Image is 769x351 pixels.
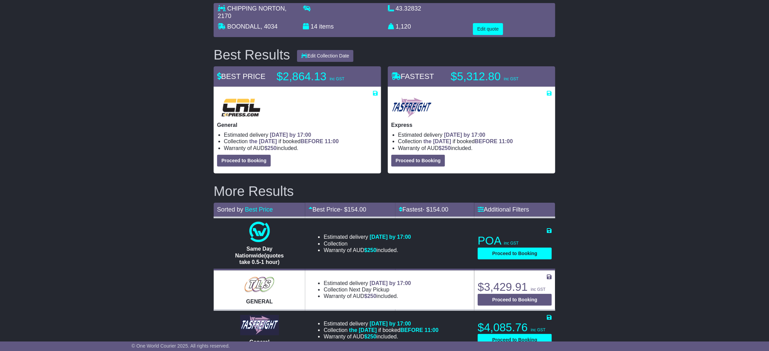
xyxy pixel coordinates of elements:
span: inc GST [531,328,545,332]
span: © One World Courier 2025. All rights reserved. [132,343,230,349]
li: Collection [324,240,411,247]
span: inc GST [504,241,519,246]
li: Warranty of AUD included. [324,333,439,340]
span: 154.00 [348,206,366,213]
span: [DATE] by 17:00 [444,132,486,138]
span: 154.00 [430,206,448,213]
li: Warranty of AUD included. [324,293,411,299]
button: Edit Collection Date [297,50,354,62]
button: Proceed to Booking [478,334,552,346]
span: GENERAL [246,299,273,304]
li: Collection [398,138,552,145]
img: Tasfreight: Express [391,97,432,118]
span: 11:00 [325,138,339,144]
span: BOONDALL [227,23,261,30]
span: [DATE] by 17:00 [370,280,411,286]
span: BEFORE [400,327,423,333]
span: [DATE] by 17:00 [270,132,311,138]
li: Estimated delivery [324,280,411,286]
button: Proceed to Booking [478,248,552,260]
span: 1,120 [396,23,411,30]
p: $2,864.13 [277,70,362,83]
span: the [DATE] [349,327,377,333]
li: Warranty of AUD included. [324,247,411,253]
span: FASTEST [391,72,434,81]
span: , 4034 [261,23,278,30]
span: - $ [341,206,366,213]
span: $ [364,247,377,253]
span: 11:00 [499,138,513,144]
li: Collection [324,286,411,293]
a: Additional Filters [478,206,529,213]
div: Best Results [210,47,294,62]
span: the [DATE] [249,138,277,144]
button: Proceed to Booking [217,155,271,167]
span: - $ [423,206,448,213]
li: Estimated delivery [398,132,552,138]
img: CRL: General [217,97,265,118]
p: Express [391,122,552,128]
span: if booked [349,327,439,333]
p: General [217,122,378,128]
p: POA [478,234,552,248]
span: 11:00 [425,327,439,333]
li: Estimated delivery [324,234,411,240]
p: $3,429.91 [478,280,552,294]
span: 250 [442,145,451,151]
span: BEFORE [475,138,498,144]
span: 250 [367,293,377,299]
span: $ [364,334,377,339]
li: Warranty of AUD included. [224,145,378,151]
span: 250 [367,334,377,339]
span: [DATE] by 17:00 [370,234,411,240]
span: inc GST [531,287,545,292]
img: Tasfreight: General [240,315,279,335]
p: $4,085.76 [478,321,552,334]
span: items [319,23,334,30]
li: Collection [224,138,378,145]
span: General [249,339,270,345]
span: Same Day Nationwide(quotes take 0.5-1 hour) [235,246,284,265]
span: $ [439,145,451,151]
span: CHIPPING NORTON [227,5,285,12]
span: , 2170 [218,5,287,19]
span: 43.32832 [396,5,421,12]
li: Estimated delivery [224,132,378,138]
button: Edit quote [473,23,503,35]
span: if booked [424,138,513,144]
h2: More Results [214,184,555,199]
span: 14 [311,23,317,30]
span: Next Day Pickup [349,287,389,292]
li: Estimated delivery [324,320,439,327]
li: Collection [324,327,439,333]
span: Sorted by [217,206,243,213]
span: $ [264,145,277,151]
span: the [DATE] [424,138,451,144]
span: inc GST [504,77,519,81]
img: Total Logistic Solutions: GENERAL [235,274,284,295]
span: if booked [249,138,339,144]
span: $ [364,293,377,299]
p: $5,312.80 [451,70,536,83]
img: One World Courier: Same Day Nationwide(quotes take 0.5-1 hour) [249,222,270,242]
span: 250 [367,247,377,253]
button: Proceed to Booking [391,155,445,167]
span: inc GST [330,77,344,81]
span: BEST PRICE [217,72,265,81]
a: Fastest- $154.00 [399,206,448,213]
span: 250 [267,145,277,151]
span: [DATE] by 17:00 [370,321,411,327]
a: Best Price [245,206,273,213]
li: Warranty of AUD included. [398,145,552,151]
a: Best Price- $154.00 [309,206,366,213]
span: BEFORE [301,138,324,144]
button: Proceed to Booking [478,294,552,306]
